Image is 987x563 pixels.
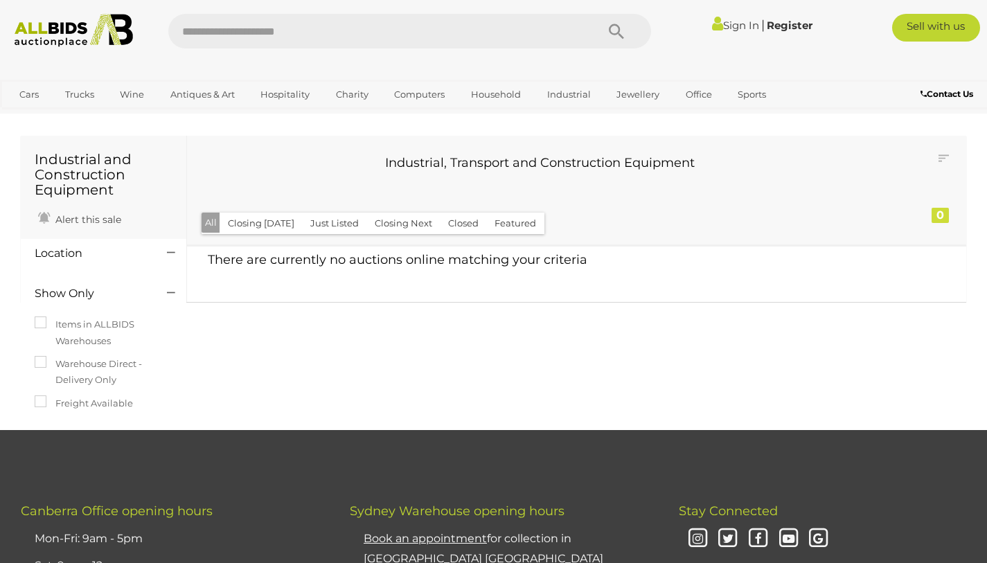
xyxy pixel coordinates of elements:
[761,17,765,33] span: |
[932,208,949,223] div: 0
[686,527,710,551] i: Instagram
[350,503,564,519] span: Sydney Warehouse opening hours
[486,213,544,234] button: Featured
[712,19,759,32] a: Sign In
[776,527,801,551] i: Youtube
[52,213,121,226] span: Alert this sale
[56,83,103,106] a: Trucks
[35,395,133,411] label: Freight Available
[10,106,127,129] a: [GEOGRAPHIC_DATA]
[364,532,487,545] u: Book an appointment
[716,527,740,551] i: Twitter
[462,83,530,106] a: Household
[679,503,778,519] span: Stay Connected
[729,83,775,106] a: Sports
[892,14,981,42] a: Sell with us
[35,356,172,388] label: Warehouse Direct - Delivery Only
[807,527,831,551] i: Google
[582,14,651,48] button: Search
[538,83,600,106] a: Industrial
[35,287,146,300] h4: Show Only
[921,87,977,102] a: Contact Us
[35,208,125,229] a: Alert this sale
[211,157,869,170] h3: Industrial, Transport and Construction Equipment
[35,247,146,260] h4: Location
[35,152,172,197] h1: Industrial and Construction Equipment
[35,316,172,349] label: Items in ALLBIDS Warehouses
[302,213,367,234] button: Just Listed
[21,503,213,519] span: Canberra Office opening hours
[161,83,244,106] a: Antiques & Art
[677,83,721,106] a: Office
[385,83,454,106] a: Computers
[746,527,770,551] i: Facebook
[220,213,303,234] button: Closing [DATE]
[10,83,48,106] a: Cars
[921,89,973,99] b: Contact Us
[31,526,315,553] li: Mon-Fri: 9am - 5pm
[8,14,140,47] img: Allbids.com.au
[607,83,668,106] a: Jewellery
[366,213,441,234] button: Closing Next
[111,83,153,106] a: Wine
[440,213,487,234] button: Closed
[208,252,587,267] span: There are currently no auctions online matching your criteria
[251,83,319,106] a: Hospitality
[202,213,220,233] button: All
[327,83,377,106] a: Charity
[767,19,812,32] a: Register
